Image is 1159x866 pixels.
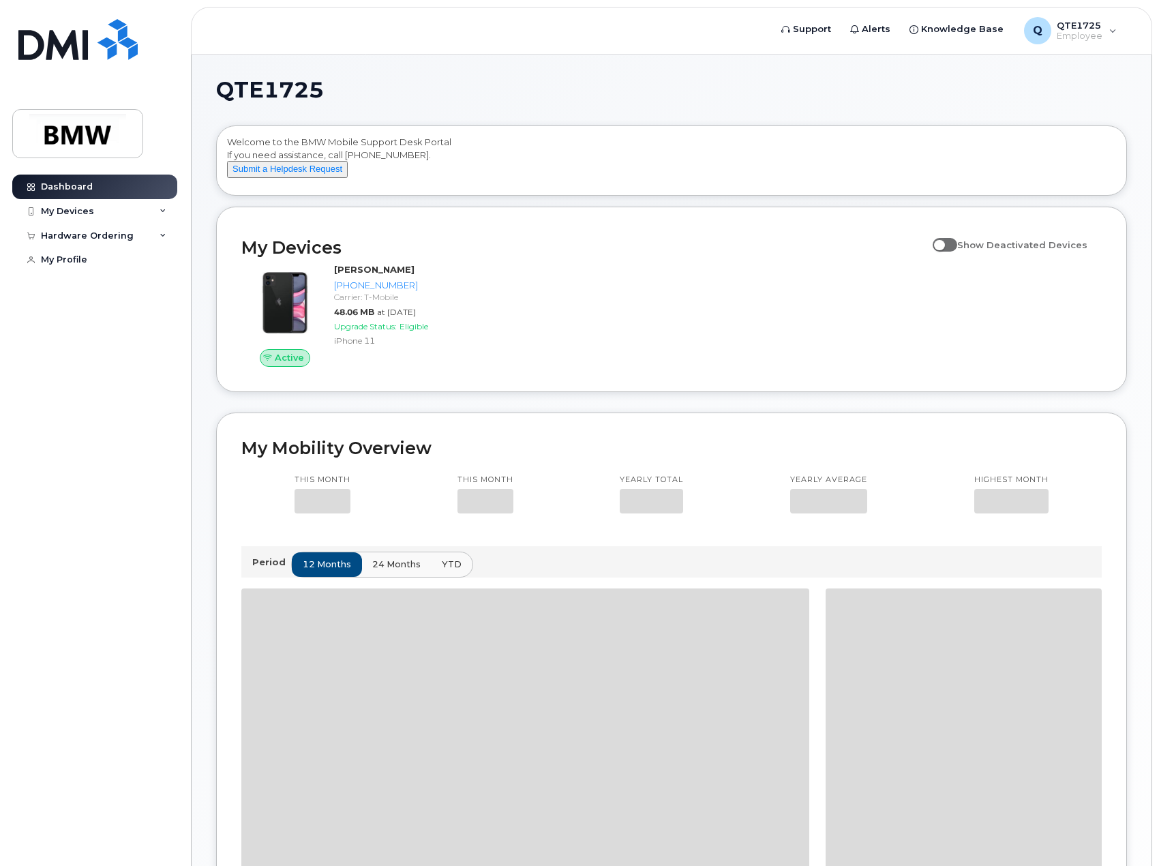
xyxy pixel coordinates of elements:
a: Submit a Helpdesk Request [227,163,348,174]
input: Show Deactivated Devices [933,232,944,243]
span: Active [275,351,304,364]
div: Carrier: T-Mobile [334,291,439,303]
span: Show Deactivated Devices [957,239,1087,250]
span: at [DATE] [377,307,416,317]
h2: My Devices [241,237,926,258]
h2: My Mobility Overview [241,438,1102,458]
div: iPhone 11 [334,335,439,346]
p: This month [457,475,513,486]
a: Active[PERSON_NAME][PHONE_NUMBER]Carrier: T-Mobile48.06 MBat [DATE]Upgrade Status:EligibleiPhone 11 [241,263,445,367]
span: 24 months [372,558,421,571]
span: 48.06 MB [334,307,374,317]
strong: [PERSON_NAME] [334,264,415,275]
span: QTE1725 [216,80,324,100]
img: iPhone_11.jpg [252,270,318,335]
div: [PHONE_NUMBER] [334,279,439,292]
p: Yearly average [790,475,867,486]
span: YTD [442,558,462,571]
span: Upgrade Status: [334,321,397,331]
p: This month [295,475,350,486]
span: Eligible [400,321,428,331]
p: Highest month [974,475,1049,486]
button: Submit a Helpdesk Request [227,161,348,178]
div: Welcome to the BMW Mobile Support Desk Portal If you need assistance, call [PHONE_NUMBER]. [227,136,1116,190]
p: Period [252,556,291,569]
p: Yearly total [620,475,683,486]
